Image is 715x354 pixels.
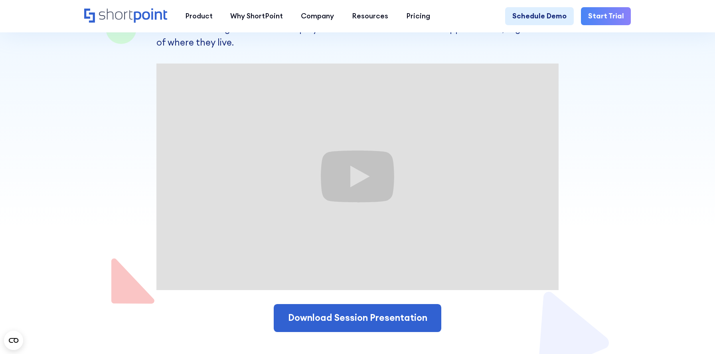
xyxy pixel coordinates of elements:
a: Product [176,7,221,25]
iframe: Chat Widget [571,261,715,354]
a: Schedule Demo [505,7,574,25]
div: Resources [352,11,388,22]
div: Why ShortPoint [230,11,283,22]
a: Home [84,8,167,24]
div: Product [185,11,213,22]
a: Why ShortPoint [221,7,292,25]
a: Download Session Presentation [274,304,442,332]
a: Pricing [397,7,439,25]
iframe: Remote Work Best Practices - Office is required [156,64,559,290]
div: Company [301,11,334,22]
a: Start Trial [581,7,631,25]
button: Open CMP widget [4,331,23,350]
div: Pricing [406,11,430,22]
a: Company [292,7,343,25]
a: Resources [343,7,397,25]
